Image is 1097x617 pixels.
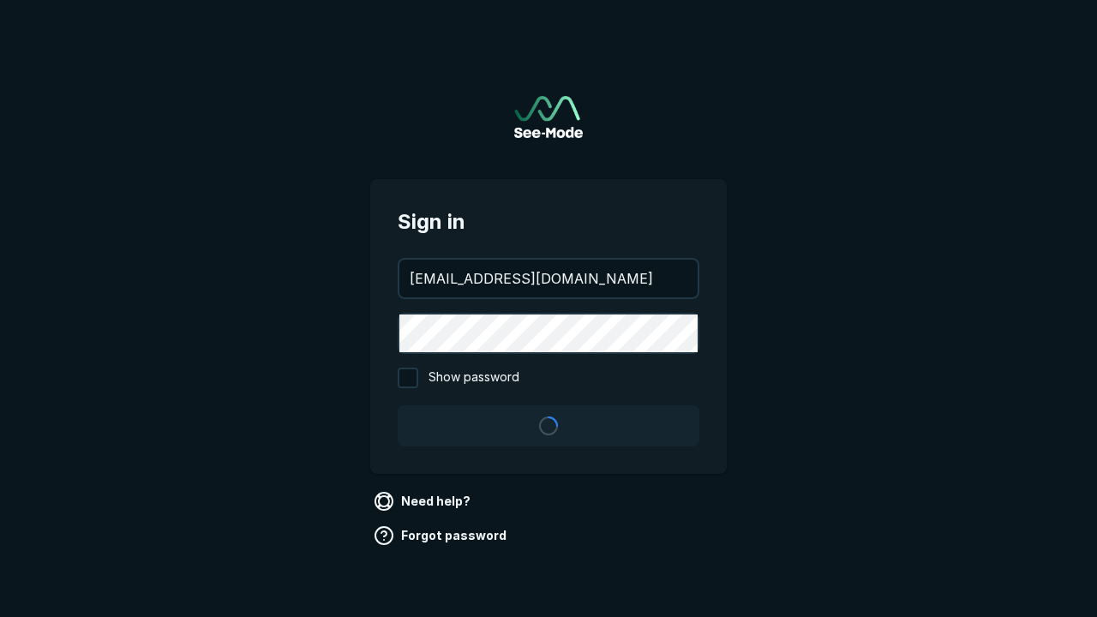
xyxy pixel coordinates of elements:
a: Go to sign in [514,96,583,138]
img: See-Mode Logo [514,96,583,138]
span: Sign in [398,207,699,237]
input: your@email.com [399,260,698,297]
a: Forgot password [370,522,513,549]
span: Show password [429,368,519,388]
a: Need help? [370,488,477,515]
